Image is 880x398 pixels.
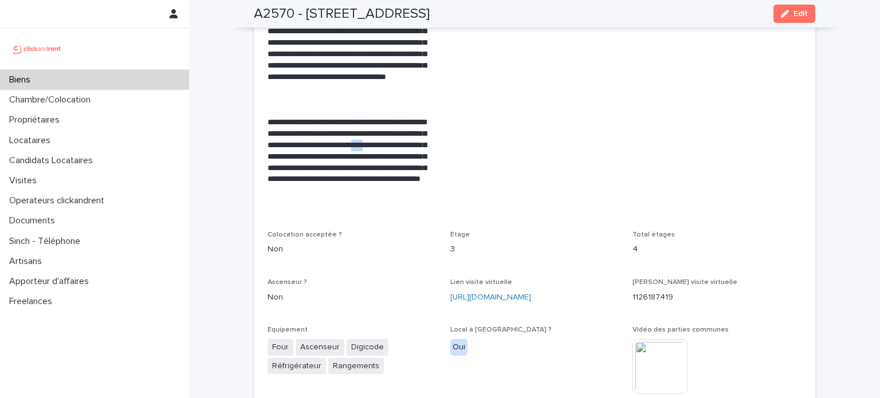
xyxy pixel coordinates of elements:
span: Ascenseur [296,339,344,356]
p: Operateurs clickandrent [5,195,113,206]
p: Non [268,291,437,304]
p: Candidats Locataires [5,155,102,166]
img: UCB0brd3T0yccxBKYDjQ [9,37,65,60]
span: Ascenseur ? [268,279,307,286]
div: Oui [450,339,467,356]
p: Biens [5,74,40,85]
p: Locataires [5,135,60,146]
p: Sinch - Téléphone [5,236,89,247]
a: [URL][DOMAIN_NAME] [450,293,531,301]
span: Digicode [347,339,388,356]
span: Edit [793,10,808,18]
p: 4 [632,243,802,255]
p: 3 [450,243,619,255]
span: [PERSON_NAME] visite virtuelle [632,279,737,286]
p: Propriétaires [5,115,69,125]
p: Apporteur d'affaires [5,276,98,287]
span: Réfrigérateur [268,358,326,375]
p: Chambre/Colocation [5,94,100,105]
p: Artisans [5,256,51,267]
p: Non [268,243,437,255]
p: Freelances [5,296,61,307]
span: Four [268,339,293,356]
span: Equipement [268,326,308,333]
span: Local à [GEOGRAPHIC_DATA] ? [450,326,552,333]
span: Colocation acceptée ? [268,231,342,238]
p: Visites [5,175,46,186]
span: Total étages [632,231,675,238]
span: Etage [450,231,470,238]
span: Rangements [328,358,384,375]
span: Lien visite virtuelle [450,279,512,286]
p: Documents [5,215,64,226]
h2: A2570 - [STREET_ADDRESS] [254,6,430,22]
span: Vidéo des parties communes [632,326,729,333]
button: Edit [773,5,815,23]
p: 1126187419 [632,291,802,304]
